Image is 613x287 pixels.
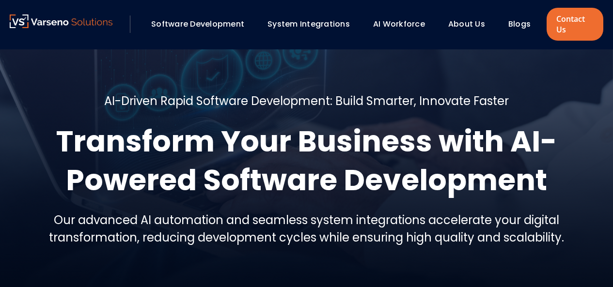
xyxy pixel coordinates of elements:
a: Varseno Solutions – Product Engineering & IT Services [10,15,112,34]
h5: Our advanced AI automation and seamless system integrations accelerate your digital transformatio... [10,211,603,246]
a: AI Workforce [373,18,425,30]
h5: AI-Driven Rapid Software Development: Build Smarter, Innovate Faster [104,92,509,110]
div: System Integrations [263,16,363,32]
a: About Us [448,18,485,30]
div: AI Workforce [368,16,439,32]
img: Varseno Solutions – Product Engineering & IT Services [10,15,112,28]
div: Blogs [503,16,544,32]
a: Blogs [508,18,531,30]
h1: Transform Your Business with AI-Powered Software Development [10,122,603,199]
div: Software Development [146,16,258,32]
a: Software Development [151,18,244,30]
div: About Us [443,16,499,32]
a: Contact Us [547,8,603,41]
a: System Integrations [267,18,350,30]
